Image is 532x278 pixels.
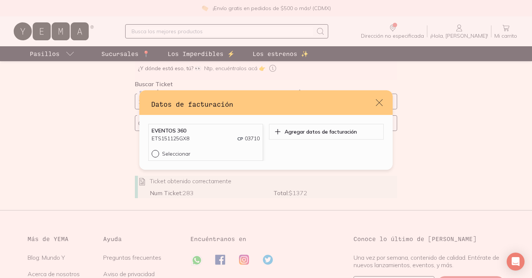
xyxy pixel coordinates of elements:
span: CP [237,136,243,141]
p: Agregar datos de facturación [285,128,357,135]
p: Seleccionar [162,150,190,157]
p: EVENTOS 360 [152,127,260,134]
h3: Datos de facturación [151,99,375,109]
p: ETS151125GX8 [152,135,189,143]
p: 03710 [237,135,260,143]
div: Open Intercom Messenger [507,253,525,271]
div: default [139,90,393,170]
